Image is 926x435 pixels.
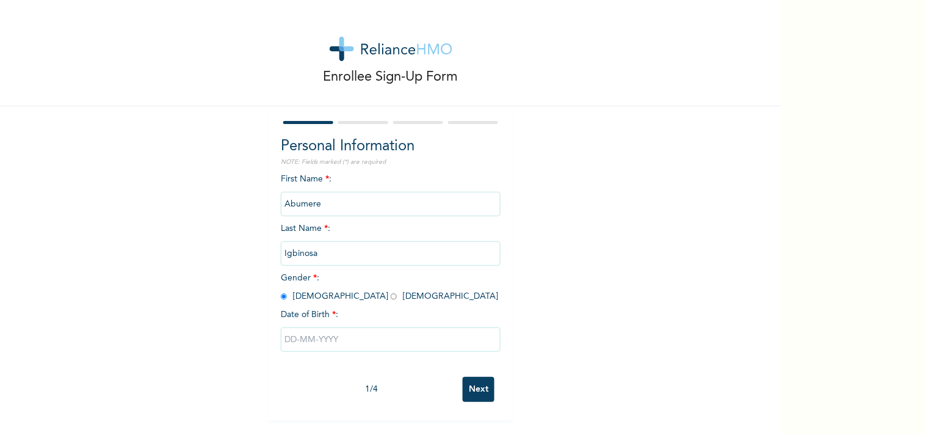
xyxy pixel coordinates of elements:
[330,37,452,61] img: logo
[281,158,501,167] p: NOTE: Fields marked (*) are required
[324,67,458,87] p: Enrollee Sign-Up Form
[281,309,338,321] span: Date of Birth :
[281,274,498,301] span: Gender : [DEMOGRAPHIC_DATA] [DEMOGRAPHIC_DATA]
[281,175,501,208] span: First Name :
[281,383,463,396] div: 1 / 4
[281,327,501,352] input: DD-MM-YYYY
[281,136,501,158] h2: Personal Information
[281,192,501,216] input: Enter your first name
[281,241,501,266] input: Enter your last name
[281,224,501,258] span: Last Name :
[463,377,494,402] input: Next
